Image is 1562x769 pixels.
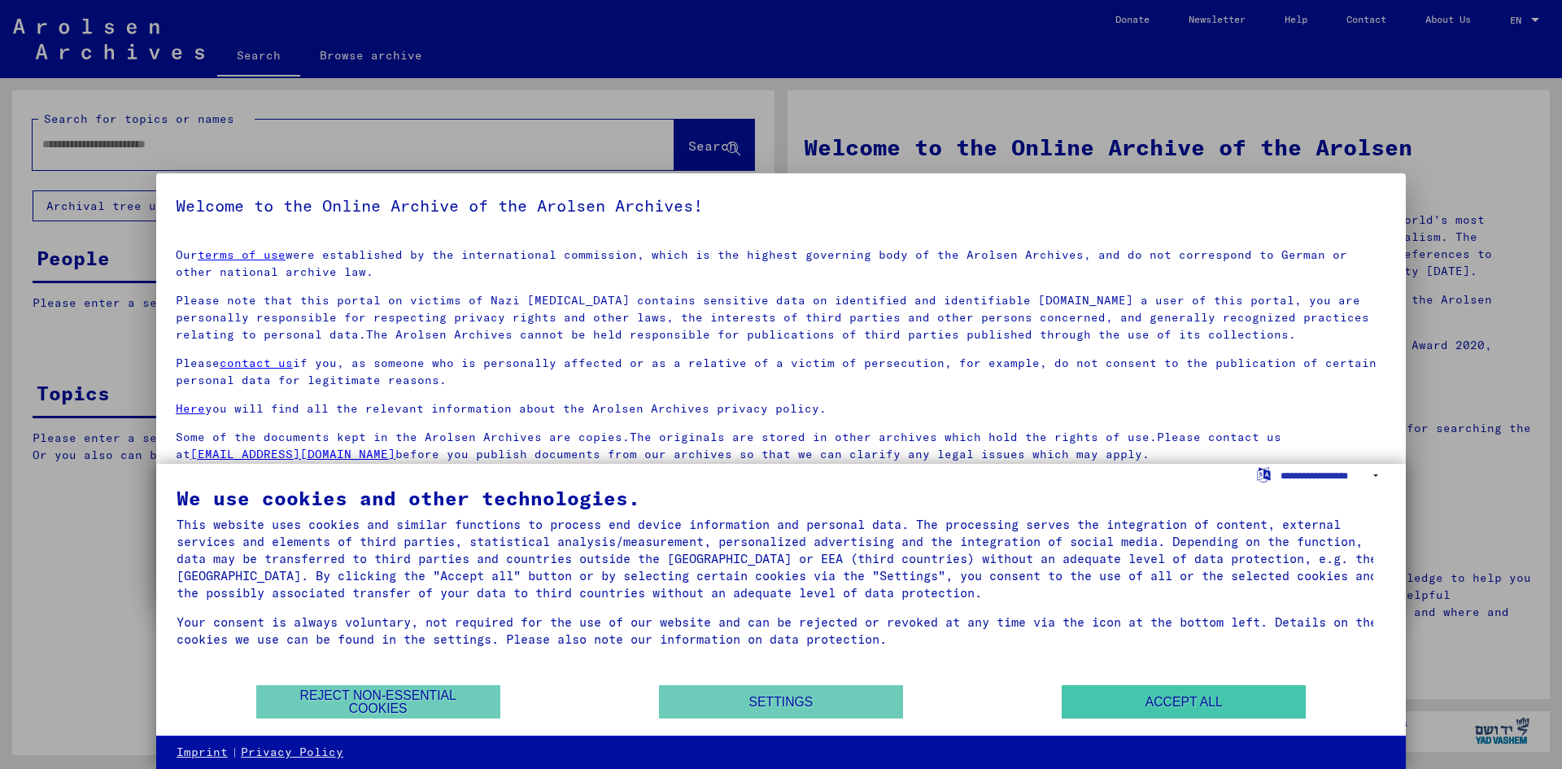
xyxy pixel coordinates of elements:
a: Imprint [177,745,228,761]
button: Settings [659,685,903,719]
h5: Welcome to the Online Archive of the Arolsen Archives! [176,193,1386,219]
button: Accept all [1062,685,1306,719]
p: Please if you, as someone who is personally affected or as a relative of a victim of persecution,... [176,355,1386,389]
a: Here [176,401,205,416]
a: [EMAIL_ADDRESS][DOMAIN_NAME] [190,447,395,461]
p: Our were established by the international commission, which is the highest governing body of the ... [176,247,1386,281]
p: you will find all the relevant information about the Arolsen Archives privacy policy. [176,400,1386,417]
div: Your consent is always voluntary, not required for the use of our website and can be rejected or ... [177,614,1385,648]
div: We use cookies and other technologies. [177,488,1385,508]
a: contact us [220,356,293,370]
a: Privacy Policy [241,745,343,761]
p: Please note that this portal on victims of Nazi [MEDICAL_DATA] contains sensitive data on identif... [176,292,1386,343]
p: Some of the documents kept in the Arolsen Archives are copies.The originals are stored in other a... [176,429,1386,463]
button: Reject non-essential cookies [256,685,500,719]
a: terms of use [198,247,286,262]
div: This website uses cookies and similar functions to process end device information and personal da... [177,516,1385,601]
